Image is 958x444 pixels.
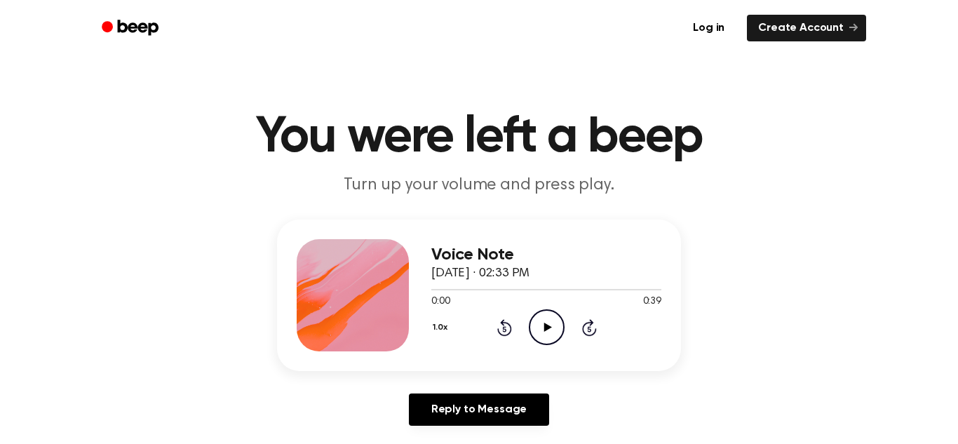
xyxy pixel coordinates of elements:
[92,15,171,42] a: Beep
[431,295,450,309] span: 0:00
[409,393,549,426] a: Reply to Message
[643,295,661,309] span: 0:39
[210,174,748,197] p: Turn up your volume and press play.
[431,245,661,264] h3: Voice Note
[431,316,452,339] button: 1.0x
[679,12,738,44] a: Log in
[120,112,838,163] h1: You were left a beep
[431,267,529,280] span: [DATE] · 02:33 PM
[747,15,866,41] a: Create Account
